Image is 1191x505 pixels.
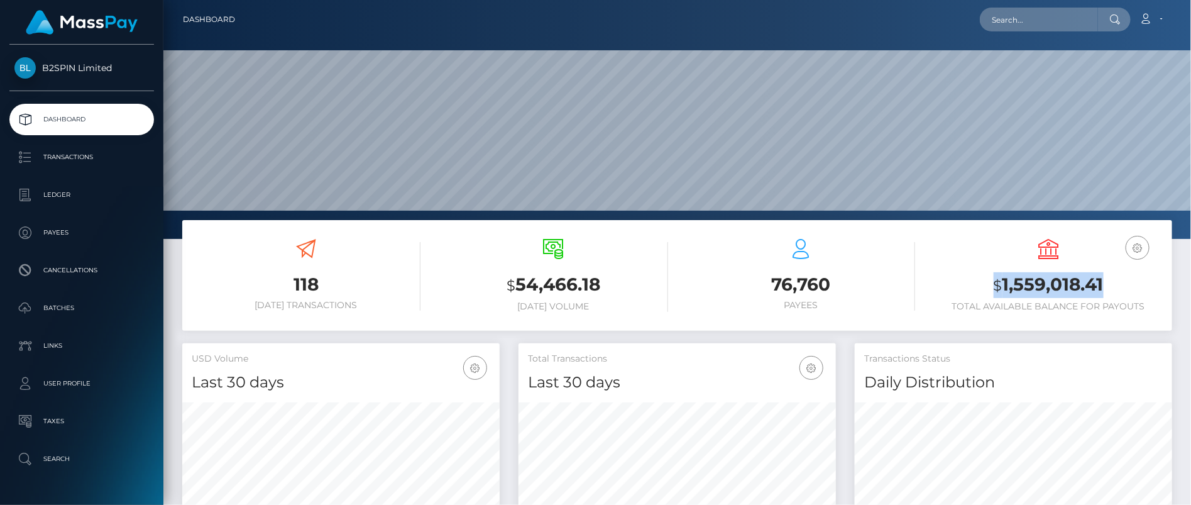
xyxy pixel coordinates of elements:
a: Cancellations [9,255,154,286]
p: Taxes [14,412,149,431]
a: User Profile [9,368,154,399]
h6: [DATE] Transactions [192,300,420,311]
p: Transactions [14,148,149,167]
h5: USD Volume [192,353,490,365]
a: Batches [9,292,154,324]
a: Taxes [9,406,154,437]
p: Search [14,450,149,469]
p: Links [14,336,149,355]
a: Ledger [9,179,154,211]
a: Dashboard [183,6,235,33]
p: Dashboard [14,110,149,129]
h4: Daily Distribution [864,372,1163,394]
p: Ledger [14,186,149,204]
h3: 76,760 [687,272,916,297]
h5: Total Transactions [528,353,826,365]
h6: Payees [687,300,916,311]
h3: 118 [192,272,420,297]
h3: 54,466.18 [439,272,668,298]
a: Transactions [9,142,154,173]
h4: Last 30 days [528,372,826,394]
small: $ [994,277,1002,294]
h3: 1,559,018.41 [934,272,1163,298]
p: Batches [14,299,149,318]
p: User Profile [14,374,149,393]
a: Search [9,443,154,475]
small: $ [507,277,515,294]
h6: [DATE] Volume [439,301,668,312]
p: Payees [14,223,149,242]
h4: Last 30 days [192,372,490,394]
h6: Total Available Balance for Payouts [934,301,1163,312]
p: Cancellations [14,261,149,280]
a: Links [9,330,154,362]
img: MassPay Logo [26,10,138,35]
img: B2SPIN Limited [14,57,36,79]
h5: Transactions Status [864,353,1163,365]
a: Payees [9,217,154,248]
span: B2SPIN Limited [9,62,154,74]
input: Search... [980,8,1098,31]
a: Dashboard [9,104,154,135]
